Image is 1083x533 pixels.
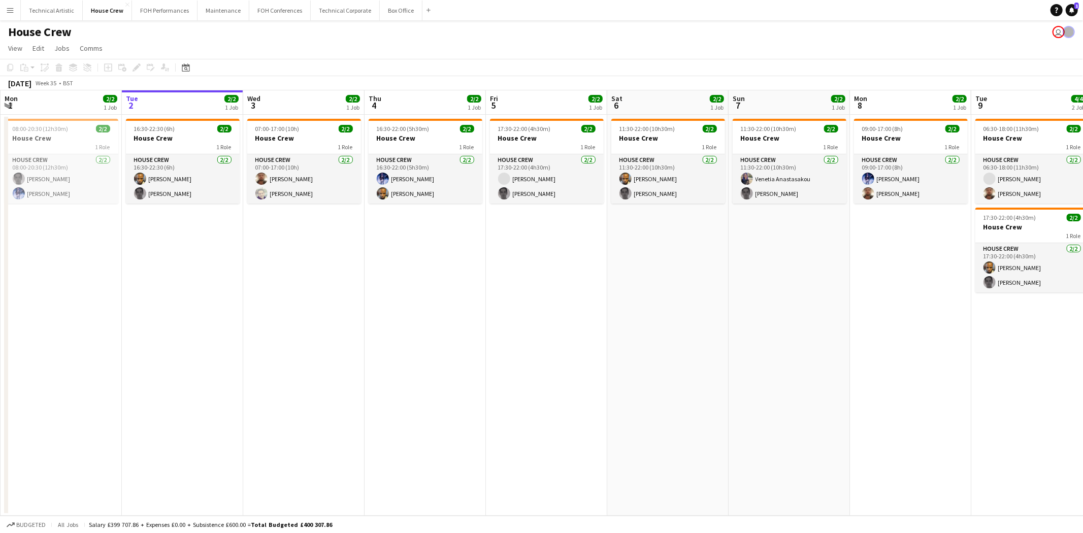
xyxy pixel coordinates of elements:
app-job-card: 16:30-22:00 (5h30m)2/2House Crew1 RoleHouse Crew2/216:30-22:00 (5h30m)[PERSON_NAME][PERSON_NAME] [369,119,482,204]
span: Comms [80,44,103,53]
span: 2/2 [703,125,717,132]
app-job-card: 11:30-22:00 (10h30m)2/2House Crew1 RoleHouse Crew2/211:30-22:00 (10h30m)Venetia Anastasakou[PERSO... [733,119,846,204]
button: Technical Artistic [21,1,83,20]
div: BST [63,79,73,87]
div: 1 Job [953,104,966,111]
span: 1 Role [460,143,474,151]
span: 17:30-22:00 (4h30m) [498,125,551,132]
h3: House Crew [490,134,604,143]
app-card-role: House Crew2/211:30-22:00 (10h30m)Venetia Anastasakou[PERSON_NAME] [733,154,846,204]
span: 2/2 [224,95,239,103]
div: 11:30-22:00 (10h30m)2/2House Crew1 RoleHouse Crew2/211:30-22:00 (10h30m)[PERSON_NAME][PERSON_NAME] [611,119,725,204]
span: 16:30-22:30 (6h) [134,125,175,132]
h1: House Crew [8,24,72,40]
div: Salary £399 707.86 + Expenses £0.00 + Subsistence £600.00 = [89,521,332,528]
span: 2/2 [96,125,110,132]
span: Total Budgeted £400 307.86 [251,521,332,528]
h3: House Crew [247,134,361,143]
a: View [4,42,26,55]
span: 2/2 [710,95,724,103]
app-card-role: House Crew2/208:00-20:30 (12h30m)[PERSON_NAME][PERSON_NAME] [5,154,118,204]
div: 1 Job [468,104,481,111]
a: 1 [1066,4,1078,16]
h3: House Crew [733,134,846,143]
span: Sun [733,94,745,103]
app-card-role: House Crew2/207:00-17:00 (10h)[PERSON_NAME][PERSON_NAME] [247,154,361,204]
span: 1 Role [824,143,838,151]
span: 1 Role [945,143,960,151]
span: 2/2 [953,95,967,103]
span: 16:30-22:00 (5h30m) [377,125,430,132]
div: 1 Job [225,104,238,111]
app-card-role: House Crew2/216:30-22:00 (5h30m)[PERSON_NAME][PERSON_NAME] [369,154,482,204]
span: 2/2 [824,125,838,132]
span: 1 [3,99,18,111]
button: Maintenance [198,1,249,20]
button: Box Office [380,1,422,20]
span: Thu [369,94,381,103]
span: All jobs [56,521,80,528]
span: 2/2 [1067,125,1081,132]
span: 07:00-17:00 (10h) [255,125,300,132]
span: 5 [488,99,498,111]
span: 6 [610,99,622,111]
span: 17:30-22:00 (4h30m) [983,214,1036,221]
app-card-role: House Crew2/211:30-22:00 (10h30m)[PERSON_NAME][PERSON_NAME] [611,154,725,204]
h3: House Crew [369,134,482,143]
div: 1 Job [710,104,724,111]
span: 2/2 [588,95,603,103]
span: 1 [1074,3,1079,9]
span: Jobs [54,44,70,53]
span: Mon [5,94,18,103]
div: 1 Job [346,104,359,111]
app-job-card: 16:30-22:30 (6h)2/2House Crew1 RoleHouse Crew2/216:30-22:30 (6h)[PERSON_NAME][PERSON_NAME] [126,119,240,204]
span: 1 Role [581,143,596,151]
button: House Crew [83,1,132,20]
span: 9 [974,99,987,111]
app-job-card: 09:00-17:00 (8h)2/2House Crew1 RoleHouse Crew2/209:00-17:00 (8h)[PERSON_NAME][PERSON_NAME] [854,119,968,204]
div: [DATE] [8,78,31,88]
span: Tue [126,94,138,103]
app-user-avatar: Sally PERM Pochciol [1053,26,1065,38]
div: 1 Job [832,104,845,111]
a: Edit [28,42,48,55]
app-job-card: 08:00-20:30 (12h30m)2/2House Crew1 RoleHouse Crew2/208:00-20:30 (12h30m)[PERSON_NAME][PERSON_NAME] [5,119,118,204]
span: 09:00-17:00 (8h) [862,125,903,132]
span: 11:30-22:00 (10h30m) [741,125,797,132]
span: 2/2 [339,125,353,132]
span: 08:00-20:30 (12h30m) [13,125,69,132]
button: Technical Corporate [311,1,380,20]
span: 2/2 [467,95,481,103]
app-job-card: 07:00-17:00 (10h)2/2House Crew1 RoleHouse Crew2/207:00-17:00 (10h)[PERSON_NAME][PERSON_NAME] [247,119,361,204]
div: 1 Job [589,104,602,111]
button: FOH Conferences [249,1,311,20]
h3: House Crew [611,134,725,143]
h3: House Crew [5,134,118,143]
span: 4 [367,99,381,111]
span: 2/2 [460,125,474,132]
a: Comms [76,42,107,55]
span: Tue [975,94,987,103]
a: Jobs [50,42,74,55]
app-card-role: House Crew2/209:00-17:00 (8h)[PERSON_NAME][PERSON_NAME] [854,154,968,204]
span: 7 [731,99,745,111]
span: 2/2 [346,95,360,103]
span: 1 Role [702,143,717,151]
span: 2/2 [945,125,960,132]
div: 17:30-22:00 (4h30m)2/2House Crew1 RoleHouse Crew2/217:30-22:00 (4h30m)[PERSON_NAME][PERSON_NAME] [490,119,604,204]
span: 2/2 [581,125,596,132]
span: 2/2 [217,125,232,132]
h3: House Crew [126,134,240,143]
span: Budgeted [16,521,46,528]
span: 1 Role [1066,143,1081,151]
span: Sat [611,94,622,103]
span: 06:30-18:00 (11h30m) [983,125,1039,132]
span: View [8,44,22,53]
span: Edit [32,44,44,53]
span: 8 [852,99,867,111]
